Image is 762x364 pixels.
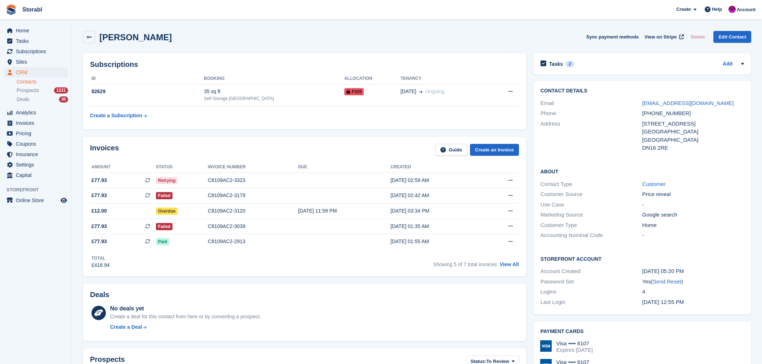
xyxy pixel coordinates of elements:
[156,238,169,245] span: Paid
[208,177,298,184] div: C8109AC2-3323
[500,261,519,267] a: View All
[4,128,68,138] a: menu
[586,31,639,43] button: Sync payment methods
[642,136,744,144] div: [GEOGRAPHIC_DATA]
[16,128,59,138] span: Pricing
[91,207,107,215] span: £12.00
[425,88,444,94] span: Ongoing
[54,87,68,94] div: 1221
[208,223,298,230] div: C8109AC2-3039
[390,207,483,215] div: [DATE] 03:34 PM
[156,177,178,184] span: Retrying
[723,60,732,68] a: Add
[541,109,642,118] div: Phone
[99,32,172,42] h2: [PERSON_NAME]
[17,96,30,103] span: Deals
[541,298,642,306] div: Last Login
[541,278,642,286] div: Password Set
[16,195,59,205] span: Online Store
[676,6,691,13] span: Create
[4,57,68,67] a: menu
[541,180,642,188] div: Contact Type
[344,88,364,95] span: F325
[642,120,744,128] div: [STREET_ADDRESS]
[208,238,298,245] div: C8109AC2-2913
[4,46,68,56] a: menu
[541,329,744,335] h2: Payment cards
[17,87,68,94] a: Prospects 1221
[110,313,261,320] div: Create a deal for this contact from here or by converting a prospect.
[110,323,142,331] div: Create a Deal
[556,347,593,353] div: Expires [DATE]
[208,192,298,199] div: C8109AC2-3179
[156,208,178,215] span: Overdue
[642,144,744,152] div: DN16 2RE
[642,278,744,286] div: Yes
[688,31,708,43] button: Delete
[91,255,110,261] div: Total
[59,196,68,205] a: Preview store
[90,291,109,299] h2: Deals
[110,323,261,331] a: Create a Deal
[16,160,59,170] span: Settings
[91,192,107,199] span: £77.93
[16,57,59,67] span: Sites
[19,4,45,15] a: Storabl
[713,31,751,43] a: Edit Contact
[90,88,204,95] div: 82629
[642,190,744,199] div: Price reveal
[541,88,744,94] h2: Contact Details
[541,288,642,296] div: Logins
[204,88,344,95] div: 35 sq ft
[90,73,204,85] th: ID
[208,161,298,173] th: Invoice number
[400,73,489,85] th: Tenancy
[390,238,483,245] div: [DATE] 01:55 AM
[642,128,744,136] div: [GEOGRAPHIC_DATA]
[642,267,744,276] div: [DATE] 05:20 PM
[390,161,483,173] th: Created
[642,299,684,305] time: 2025-04-21 11:55:57 UTC
[645,33,677,41] span: View on Stripe
[204,95,344,102] div: Self Storage [GEOGRAPHIC_DATA]
[541,190,642,199] div: Customer Source
[208,207,298,215] div: C8109AC2-3120
[17,78,68,85] a: Contacts
[156,192,173,199] span: Failed
[298,207,391,215] div: [DATE] 11:59 PM
[712,6,722,13] span: Help
[470,144,519,156] a: Create an Invoice
[642,109,744,118] div: [PHONE_NUMBER]
[651,278,683,285] span: ( )
[17,96,68,103] a: Deals 30
[642,231,744,240] div: -
[435,144,467,156] a: Guide
[729,6,736,13] img: Helen Morton
[653,278,681,285] a: Send Reset
[642,181,665,187] a: Customer
[390,177,483,184] div: [DATE] 02:59 AM
[642,100,734,106] a: [EMAIL_ADDRESS][DOMAIN_NAME]
[110,304,261,313] div: No deals yet
[4,118,68,128] a: menu
[4,36,68,46] a: menu
[4,160,68,170] a: menu
[16,118,59,128] span: Invoices
[541,255,744,262] h2: Storefront Account
[156,223,173,230] span: Failed
[4,149,68,159] a: menu
[737,6,756,13] span: Account
[16,36,59,46] span: Tasks
[16,149,59,159] span: Insurance
[91,238,107,245] span: £77.93
[540,340,552,352] img: Visa Logo
[541,211,642,219] div: Marketing Source
[16,170,59,180] span: Capital
[16,46,59,56] span: Subscriptions
[59,96,68,103] div: 30
[4,108,68,118] a: menu
[16,139,59,149] span: Coupons
[541,231,642,240] div: Accounting Nominal Code
[642,31,685,43] a: View on Stripe
[642,288,744,296] div: 4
